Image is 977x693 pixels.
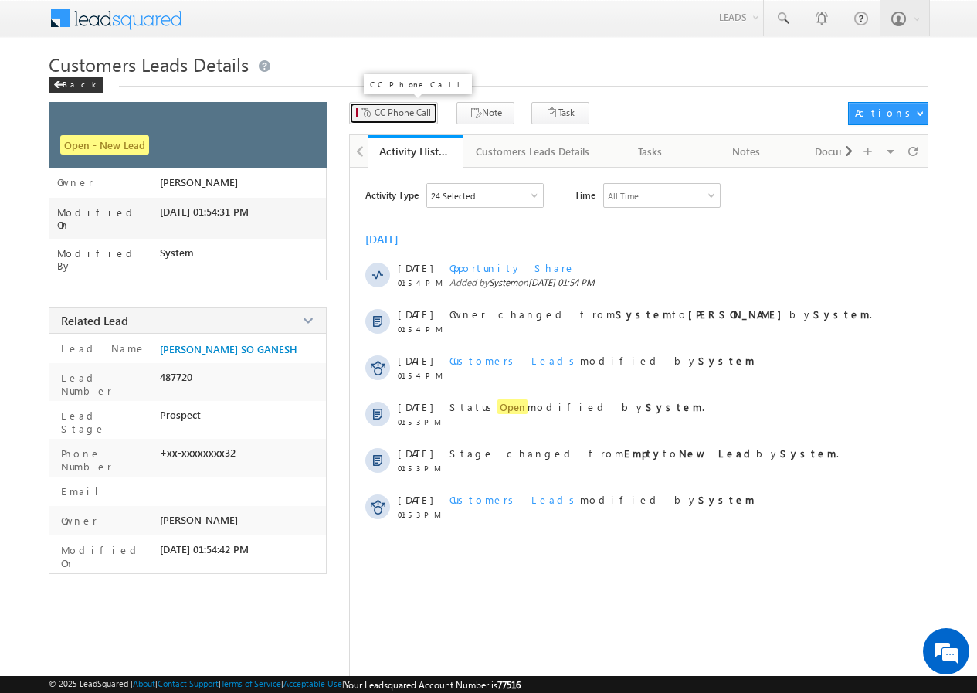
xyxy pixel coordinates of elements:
span: [PERSON_NAME] [160,176,238,189]
span: Related Lead [61,313,128,328]
a: Contact Support [158,678,219,688]
li: Activity History [368,135,463,166]
span: 01:54 PM [398,371,444,380]
span: Open - New Lead [60,135,149,155]
span: [DATE] [398,447,433,460]
div: Notes [711,142,781,161]
label: Modified On [57,543,154,569]
span: [PERSON_NAME] [160,514,238,526]
label: Modified By [57,247,160,272]
a: Documents [795,135,890,168]
span: [DATE] [398,261,433,274]
button: Task [531,102,589,124]
div: Actions [855,106,916,120]
span: Stage changed from to by . [449,447,839,460]
span: 01:53 PM [398,464,444,473]
span: 01:54 PM [398,278,444,287]
button: Note [456,102,514,124]
span: [DATE] [398,307,433,321]
a: Tasks [603,135,699,168]
strong: System [646,400,702,413]
span: CC Phone Call [375,106,431,120]
span: Opportunity Share [449,261,575,274]
label: Owner [57,176,93,189]
a: Terms of Service [221,678,281,688]
div: Owner Changed,Status Changed,Stage Changed,Source Changed,Notes & 19 more.. [427,184,543,207]
label: Lead Stage [57,409,154,435]
span: [DATE] 01:54:31 PM [160,206,249,218]
strong: System [813,307,870,321]
span: Customers Leads [449,354,580,367]
span: +xx-xxxxxxxx32 [160,447,236,459]
a: [PERSON_NAME] SO GANESH [160,343,297,355]
span: [DATE] [398,354,433,367]
span: 77516 [497,679,521,691]
span: System [489,277,517,288]
label: Modified On [57,206,160,231]
span: System [160,246,194,259]
strong: [PERSON_NAME] [688,307,789,321]
label: Phone Number [57,447,154,473]
span: Your Leadsquared Account Number is [344,679,521,691]
label: Lead Name [57,341,146,355]
span: Customers Leads [449,493,580,506]
div: Activity History [379,144,452,158]
span: Owner changed from to by . [449,307,872,321]
span: [DATE] 01:54 PM [528,277,595,288]
strong: System [616,307,672,321]
div: 24 Selected [431,191,475,201]
p: CC Phone Call [370,79,466,90]
label: Owner [57,514,97,527]
span: © 2025 LeadSquared | | | | | [49,678,521,691]
div: All Time [608,191,639,201]
div: Tasks [616,142,685,161]
span: 01:54 PM [398,324,444,334]
button: CC Phone Call [349,102,438,124]
span: Status modified by . [449,399,704,414]
span: Prospect [160,409,201,421]
div: Customers Leads Details [476,142,589,161]
span: [DATE] 01:54:42 PM [160,543,249,555]
span: Activity Type [365,183,419,206]
span: 01:53 PM [398,510,444,519]
strong: System [698,493,755,506]
div: [DATE] [365,232,416,246]
a: Notes [699,135,795,168]
a: Activity History [368,135,463,168]
span: [DATE] [398,400,433,413]
a: Customers Leads Details [463,135,603,168]
span: modified by [449,493,755,506]
span: Customers Leads Details [49,52,249,76]
strong: New Lead [679,447,756,460]
a: About [133,678,155,688]
strong: Empty [624,447,663,460]
div: Documents [807,142,877,161]
label: Email [57,484,110,498]
span: Time [575,183,595,206]
span: [DATE] [398,493,433,506]
a: Acceptable Use [283,678,342,688]
span: Open [497,399,528,414]
span: 487720 [160,371,192,383]
span: modified by [449,354,755,367]
div: Back [49,77,103,93]
button: Actions [848,102,928,125]
span: Added by on [449,277,899,288]
strong: System [780,447,836,460]
strong: System [698,354,755,367]
span: 01:53 PM [398,417,444,426]
label: Lead Number [57,371,154,397]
